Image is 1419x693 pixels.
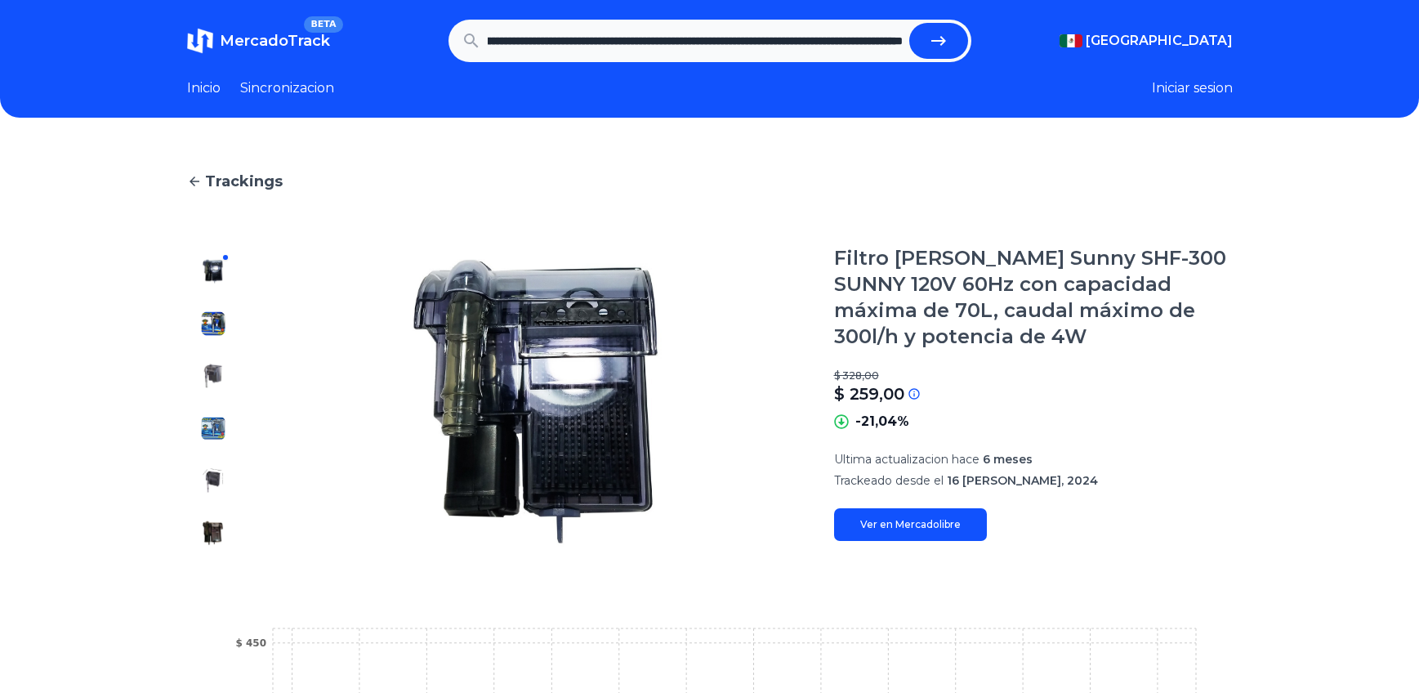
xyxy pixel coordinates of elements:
span: Trackings [205,170,283,193]
p: $ 328,00 [834,369,1233,382]
img: Mexico [1060,34,1082,47]
p: $ 259,00 [834,382,904,405]
a: Sincronizacion [240,78,334,98]
button: [GEOGRAPHIC_DATA] [1060,31,1233,51]
a: Inicio [187,78,221,98]
span: Ultima actualizacion hace [834,452,979,467]
span: BETA [304,16,342,33]
a: Trackings [187,170,1233,193]
p: -21,04% [855,412,909,431]
tspan: $ 450 [235,637,266,649]
a: MercadoTrackBETA [187,28,330,54]
span: [GEOGRAPHIC_DATA] [1086,31,1233,51]
img: Filtro cascada Sunny SHF-300 SUNNY 120V 60Hz con capacidad máxima de 70L, caudal máximo de 300l/h... [200,415,226,441]
a: Ver en Mercadolibre [834,508,987,541]
img: Filtro cascada Sunny SHF-300 SUNNY 120V 60Hz con capacidad máxima de 70L, caudal máximo de 300l/h... [200,311,226,337]
img: MercadoTrack [187,28,213,54]
h1: Filtro [PERSON_NAME] Sunny SHF-300 SUNNY 120V 60Hz con capacidad máxima de 70L, caudal máximo de ... [834,245,1233,350]
span: 6 meses [983,452,1033,467]
span: Trackeado desde el [834,473,944,488]
img: Filtro cascada Sunny SHF-300 SUNNY 120V 60Hz con capacidad máxima de 70L, caudal máximo de 300l/h... [272,245,801,559]
img: Filtro cascada Sunny SHF-300 SUNNY 120V 60Hz con capacidad máxima de 70L, caudal máximo de 300l/h... [200,520,226,546]
img: Filtro cascada Sunny SHF-300 SUNNY 120V 60Hz con capacidad máxima de 70L, caudal máximo de 300l/h... [200,363,226,389]
span: 16 [PERSON_NAME], 2024 [947,473,1098,488]
img: Filtro cascada Sunny SHF-300 SUNNY 120V 60Hz con capacidad máxima de 70L, caudal máximo de 300l/h... [200,258,226,284]
span: MercadoTrack [220,32,330,50]
button: Iniciar sesion [1152,78,1233,98]
img: Filtro cascada Sunny SHF-300 SUNNY 120V 60Hz con capacidad máxima de 70L, caudal máximo de 300l/h... [200,467,226,494]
